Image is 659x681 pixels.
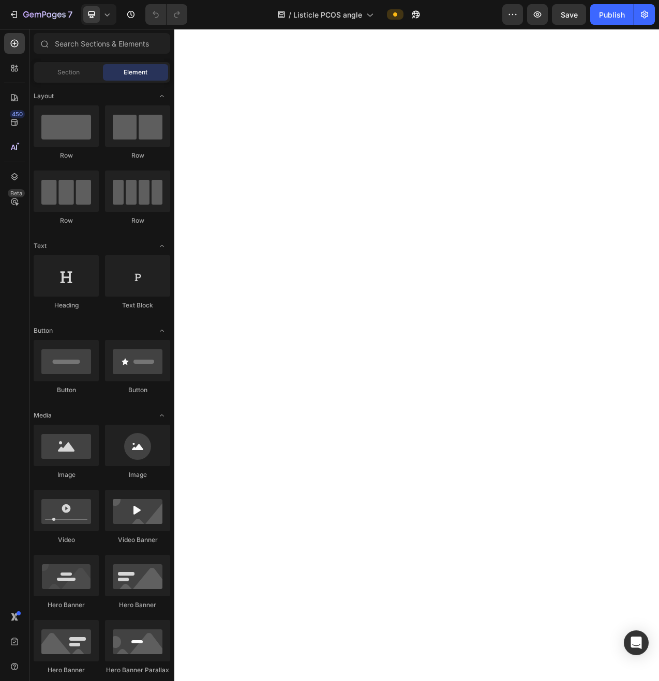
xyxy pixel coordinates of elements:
[34,665,99,675] div: Hero Banner
[105,216,170,225] div: Row
[145,4,187,25] div: Undo/Redo
[590,4,634,25] button: Publish
[34,326,53,335] span: Button
[624,630,649,655] div: Open Intercom Messenger
[34,535,99,545] div: Video
[154,322,170,339] span: Toggle open
[4,4,77,25] button: 7
[34,151,99,160] div: Row
[174,29,659,681] iframe: Design area
[10,110,25,118] div: 450
[105,600,170,610] div: Hero Banner
[34,301,99,310] div: Heading
[34,216,99,225] div: Row
[34,33,170,54] input: Search Sections & Elements
[599,9,625,20] div: Publish
[124,68,147,77] span: Element
[105,665,170,675] div: Hero Banner Parallax
[154,88,170,104] span: Toggle open
[34,470,99,479] div: Image
[34,385,99,395] div: Button
[34,411,52,420] span: Media
[34,600,99,610] div: Hero Banner
[34,91,54,101] span: Layout
[289,9,291,20] span: /
[561,10,578,19] span: Save
[105,385,170,395] div: Button
[105,535,170,545] div: Video Banner
[552,4,586,25] button: Save
[154,238,170,254] span: Toggle open
[68,8,72,21] p: 7
[293,9,362,20] span: Listicle PCOS angle
[105,301,170,310] div: Text Block
[154,407,170,424] span: Toggle open
[105,470,170,479] div: Image
[34,241,47,251] span: Text
[105,151,170,160] div: Row
[8,189,25,197] div: Beta
[57,68,80,77] span: Section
